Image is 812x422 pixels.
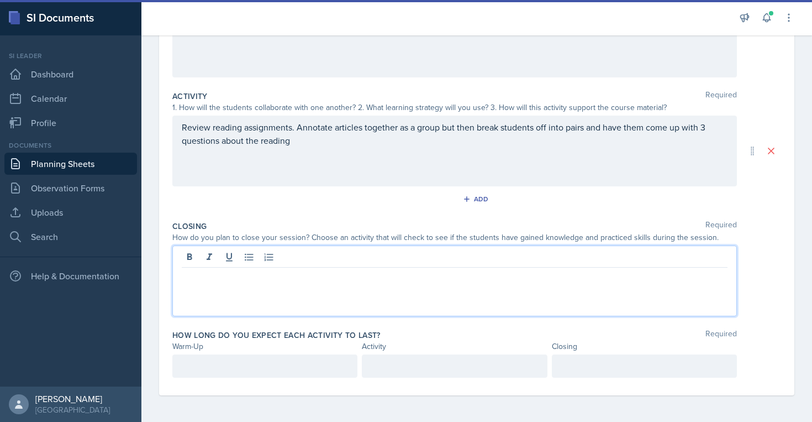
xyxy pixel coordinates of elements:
button: Add [459,191,495,207]
div: Si leader [4,51,137,61]
a: Profile [4,112,137,134]
a: Calendar [4,87,137,110]
div: Documents [4,140,137,150]
div: 1. How will the students collaborate with one another? 2. What learning strategy will you use? 3.... [172,102,737,113]
div: Warm-Up [172,341,357,352]
span: Required [705,91,737,102]
a: Planning Sheets [4,153,137,175]
div: [GEOGRAPHIC_DATA] [35,404,110,415]
div: Activity [362,341,547,352]
label: Activity [172,91,208,102]
div: Help & Documentation [4,265,137,287]
p: Review reading assignments. Annotate articles together as a group but then break students off int... [182,121,727,147]
a: Uploads [4,201,137,223]
div: How do you plan to close your session? Choose an activity that will check to see if the students ... [172,232,737,243]
a: Dashboard [4,63,137,85]
label: How long do you expect each activity to last? [172,330,381,341]
a: Search [4,226,137,248]
div: Closing [552,341,737,352]
div: [PERSON_NAME] [35,393,110,404]
div: Add [465,195,489,204]
span: Required [705,330,737,341]
label: Closing [172,221,207,232]
a: Observation Forms [4,177,137,199]
span: Required [705,221,737,232]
